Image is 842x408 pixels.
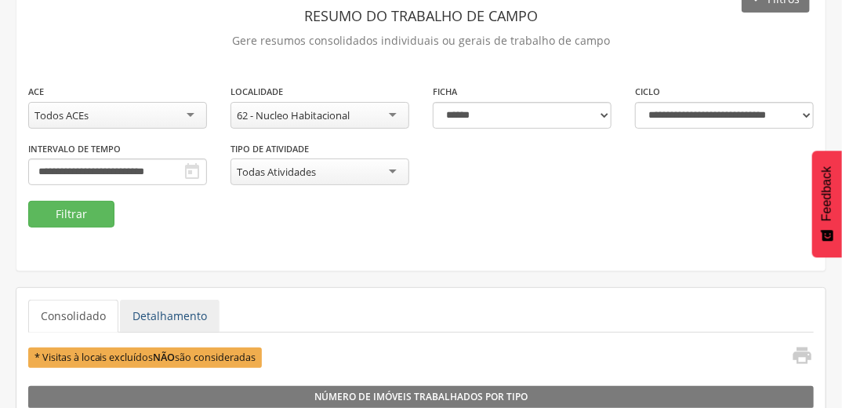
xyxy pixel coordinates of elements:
i:  [183,162,201,181]
label: ACE [28,86,44,98]
div: Todas Atividades [237,165,316,179]
label: Intervalo de Tempo [28,143,121,155]
p: Gere resumos consolidados individuais ou gerais de trabalho de campo [28,30,814,52]
a: Consolidado [28,300,118,333]
label: Tipo de Atividade [230,143,309,155]
i:  [791,344,813,366]
div: 62 - Nucleo Habitacional [237,108,350,122]
div: Todos ACEs [34,108,89,122]
label: Ciclo [635,86,660,98]
span: Feedback [820,166,834,221]
label: Localidade [230,86,283,98]
a: Detalhamento [120,300,220,333]
legend: Número de Imóveis Trabalhados por Tipo [28,386,814,408]
button: Feedback - Mostrar pesquisa [812,151,842,257]
a:  [782,344,813,370]
button: Filtrar [28,201,114,228]
b: NÃO [154,351,176,364]
header: Resumo do Trabalho de Campo [28,2,814,30]
span: * Visitas à locais excluídos são consideradas [28,348,262,367]
label: Ficha [433,86,457,98]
